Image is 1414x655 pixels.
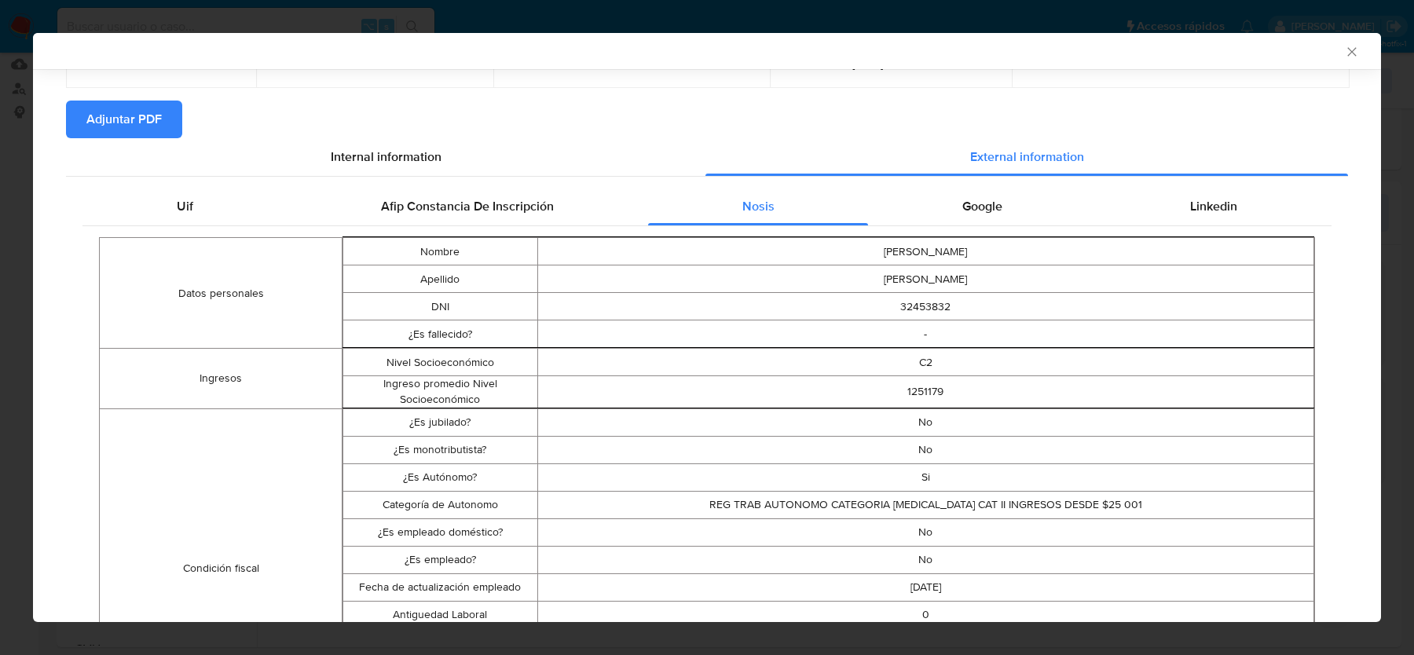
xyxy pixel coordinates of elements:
[537,573,1314,601] td: [DATE]
[177,197,193,215] span: Uif
[66,138,1348,176] div: Detailed info
[537,463,1314,491] td: Si
[537,436,1314,463] td: No
[537,518,1314,546] td: No
[343,265,537,293] td: Apellido
[343,238,537,265] td: Nombre
[343,491,537,518] td: Categoría de Autonomo
[343,293,537,320] td: DNI
[962,197,1002,215] span: Google
[537,293,1314,320] td: 32453832
[537,601,1314,628] td: 0
[343,436,537,463] td: ¿Es monotributista?
[970,148,1084,166] span: External information
[742,197,775,215] span: Nosis
[343,601,537,628] td: Antiguedad Laboral
[1190,197,1237,215] span: Linkedin
[100,349,343,408] td: Ingresos
[537,320,1314,348] td: -
[66,101,182,138] button: Adjuntar PDF
[82,188,1332,225] div: Detailed external info
[331,148,441,166] span: Internal information
[537,491,1314,518] td: REG TRAB AUTONOMO CATEGORIA [MEDICAL_DATA] CAT II INGRESOS DESDE $25 001
[86,102,162,137] span: Adjuntar PDF
[343,320,537,348] td: ¿Es fallecido?
[537,349,1314,376] td: C2
[343,463,537,491] td: ¿Es Autónomo?
[537,265,1314,293] td: [PERSON_NAME]
[537,376,1314,408] td: 1251179
[1344,44,1358,58] button: Cerrar ventana
[343,518,537,546] td: ¿Es empleado doméstico?
[537,546,1314,573] td: No
[33,33,1381,622] div: closure-recommendation-modal
[343,349,537,376] td: Nivel Socioeconómico
[343,376,537,408] td: Ingreso promedio Nivel Socioeconómico
[100,238,343,349] td: Datos personales
[381,197,554,215] span: Afip Constancia De Inscripción
[343,546,537,573] td: ¿Es empleado?
[537,238,1314,265] td: [PERSON_NAME]
[343,408,537,436] td: ¿Es jubilado?
[343,573,537,601] td: Fecha de actualización empleado
[537,408,1314,436] td: No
